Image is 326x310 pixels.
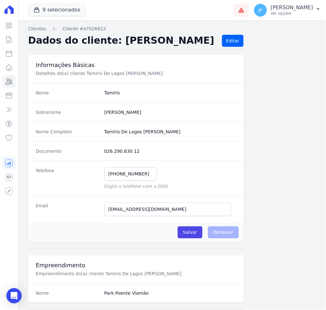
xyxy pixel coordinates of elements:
p: Detalhes do(a) cliente Tamiris De Lagos [PERSON_NAME] [36,70,236,77]
h2: Dados do cliente: [PERSON_NAME] [28,35,217,47]
dt: Documento [36,148,99,154]
dd: [PERSON_NAME] [104,109,236,115]
p: Digite o telefone com o DDD [104,183,236,190]
dt: Nome [36,290,99,297]
span: Remover [208,226,239,239]
button: 9 selecionados [28,4,86,16]
dd: Tamiris De Lagos [PERSON_NAME] [104,129,236,135]
h3: Empreendimento [36,262,236,269]
div: Open Intercom Messenger [6,288,22,304]
p: [PERSON_NAME] [271,4,313,11]
dd: Tamiris [104,90,236,96]
input: Salvar [178,226,203,239]
dt: Sobrenome [36,109,99,115]
dt: Nome Completo [36,129,99,135]
dd: Park Poente Viamão [104,290,236,297]
a: Editar [222,35,243,47]
a: Cliente #a7026612 [63,26,106,32]
dt: Telefone [36,167,99,190]
nav: Breadcrumb [28,26,316,32]
a: Clientes [28,26,46,32]
span: JP [259,8,263,12]
dd: 026.290.830 12 [104,148,236,154]
button: JP [PERSON_NAME] Ver opções [249,1,326,19]
dt: Email [36,203,99,216]
dt: Nome [36,90,99,96]
h3: Informações Básicas [36,61,236,69]
p: Ver opções [271,11,313,16]
p: Empreendimento do(a) cliente Tamiris De Lagos [PERSON_NAME] [36,271,236,277]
